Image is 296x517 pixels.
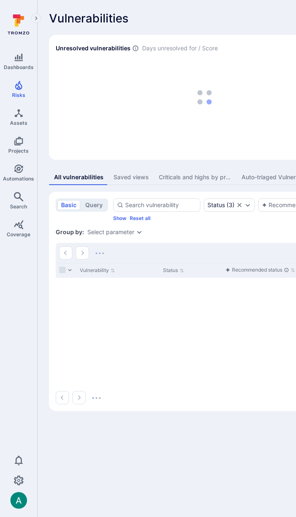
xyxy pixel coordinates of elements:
button: query [81,200,106,210]
span: Days unresolved for / Score [142,44,218,53]
button: basic [57,200,80,210]
button: Expand navigation menu [31,13,41,23]
span: Assets [10,120,27,126]
img: Loading... [96,252,104,254]
button: Go to the next page [72,391,86,404]
span: Group by: [56,228,84,236]
span: Search [10,203,27,210]
button: Go to the previous page [56,391,69,404]
div: Recommended status [225,266,289,274]
img: Loading... [92,397,101,399]
button: Expand dropdown [136,229,143,235]
button: Reset all [130,215,150,221]
div: Criticals and highs by project [159,173,232,181]
button: Show [113,215,126,221]
button: Sort by Vulnerability [80,267,115,274]
div: Saved views [113,173,149,181]
i: Expand navigation menu [33,15,39,22]
button: Sort by Status [163,267,184,274]
span: Projects [8,148,29,154]
span: Coverage [7,231,30,237]
div: ( 3 ) [207,202,234,208]
div: Arjan Dehar [10,492,27,509]
span: Automations [3,176,34,182]
input: Search vulnerability [125,201,197,209]
button: Status(3) [207,202,234,208]
span: Select all rows [59,267,66,273]
button: Clear selection [236,202,243,208]
button: Go to the next page [76,246,89,260]
div: All vulnerabilities [54,173,104,181]
div: grouping parameters [87,229,143,235]
span: Dashboards [4,64,34,70]
button: Sort by function(){return k.createElement(dN.A,{direction:"row",alignItems:"center",gap:4},k.crea... [225,267,295,273]
h2: Unresolved vulnerabilities [56,44,131,52]
button: Expand dropdown [244,202,251,208]
button: Go to the previous page [59,246,72,260]
img: ACg8ocLSa5mPYBaXNx3eFu_EmspyJX0laNWN7cXOFirfQ7srZveEpg=s96-c [10,492,27,509]
button: Select parameter [87,229,134,235]
span: Vulnerabilities [49,12,128,25]
span: Number of vulnerabilities in status ‘Open’ ‘Triaged’ and ‘In process’ divided by score and scanne... [132,44,139,53]
span: Risks [12,92,25,98]
div: Status [207,202,225,208]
